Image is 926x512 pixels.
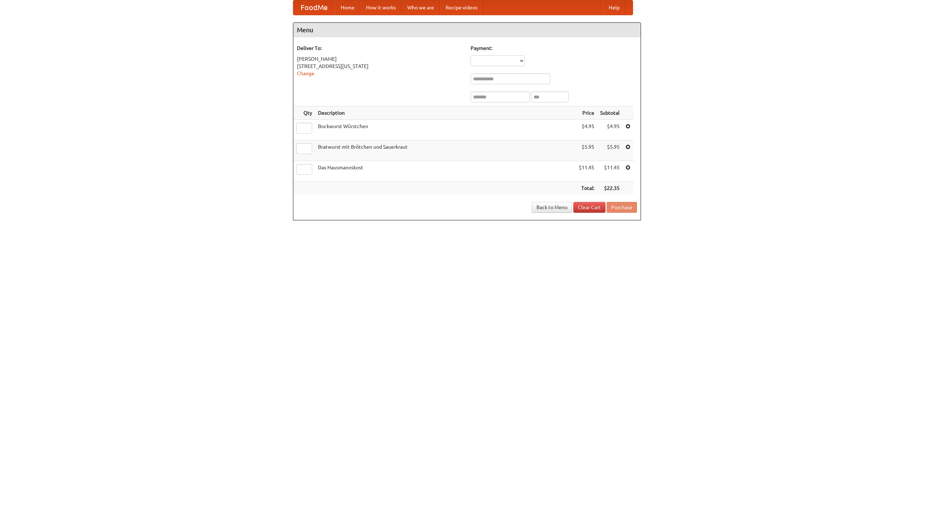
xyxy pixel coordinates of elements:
[603,0,625,15] a: Help
[297,45,463,52] h5: Deliver To:
[576,161,597,182] td: $11.45
[315,140,576,161] td: Bratwurst mit Brötchen und Sauerkraut
[315,106,576,120] th: Description
[293,23,641,37] h4: Menu
[573,202,606,213] a: Clear Cart
[402,0,440,15] a: Who we are
[293,0,335,15] a: FoodMe
[440,0,483,15] a: Recipe videos
[597,182,623,195] th: $22.35
[360,0,402,15] a: How it works
[597,161,623,182] td: $11.45
[597,106,623,120] th: Subtotal
[597,140,623,161] td: $5.95
[576,106,597,120] th: Price
[576,182,597,195] th: Total:
[315,120,576,140] td: Bockwurst Würstchen
[293,106,315,120] th: Qty
[471,45,637,52] h5: Payment:
[576,140,597,161] td: $5.95
[297,63,463,70] div: [STREET_ADDRESS][US_STATE]
[335,0,360,15] a: Home
[576,120,597,140] td: $4.95
[532,202,572,213] a: Back to Menu
[297,71,314,76] a: Change
[297,55,463,63] div: [PERSON_NAME]
[597,120,623,140] td: $4.95
[607,202,637,213] button: Purchase
[315,161,576,182] td: Das Hausmannskost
